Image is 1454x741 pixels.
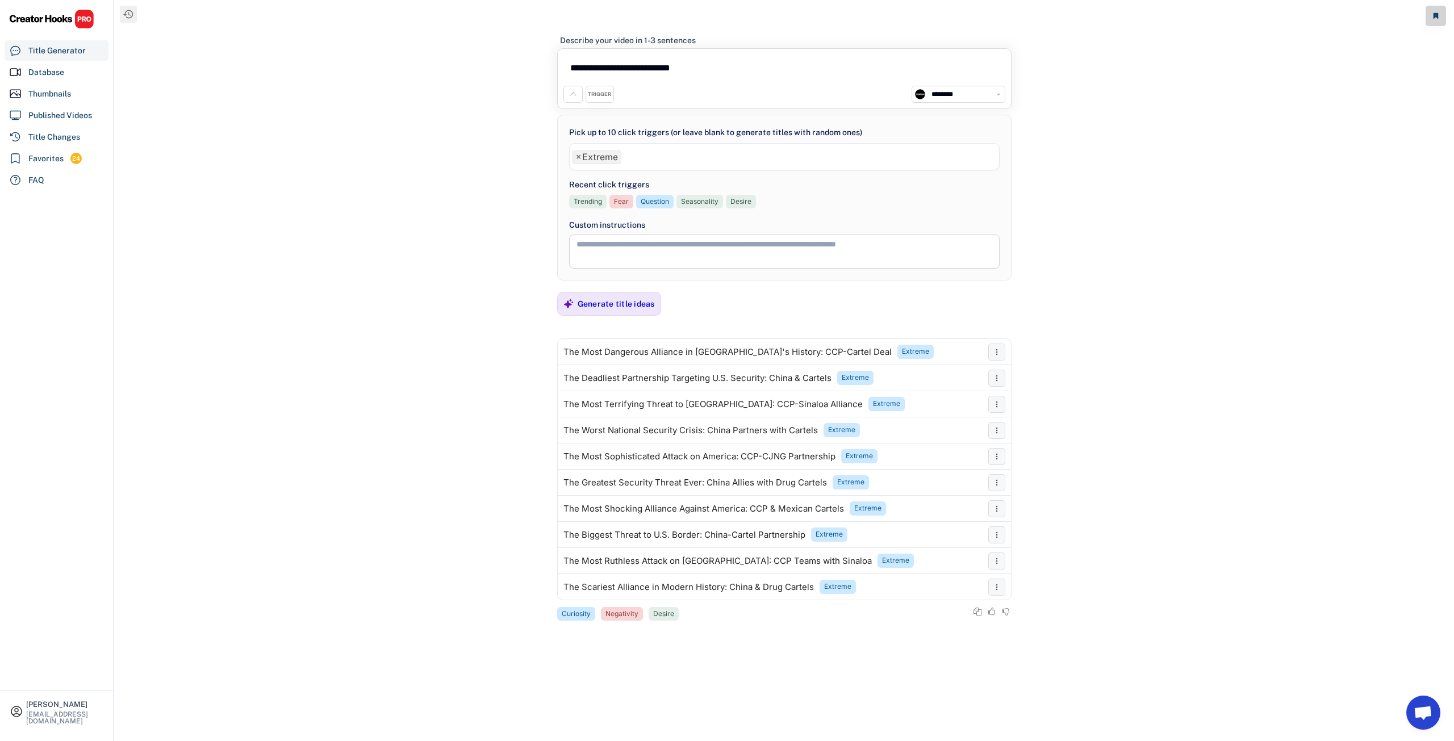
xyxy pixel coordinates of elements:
[563,583,814,592] div: The Scariest Alliance in Modern History: China & Drug Cartels
[653,609,674,619] div: Desire
[588,91,611,98] div: TRIGGER
[563,504,844,513] div: The Most Shocking Alliance Against America: CCP & Mexican Cartels
[573,150,621,164] li: Extreme
[569,219,1000,231] div: Custom instructions
[28,131,80,143] div: Title Changes
[560,35,696,45] div: Describe your video in 1-3 sentences
[873,399,900,409] div: Extreme
[816,530,843,539] div: Extreme
[569,179,649,191] div: Recent click triggers
[562,609,591,619] div: Curiosity
[605,609,638,619] div: Negativity
[563,400,863,409] div: The Most Terrifying Threat to [GEOGRAPHIC_DATA]: CCP-Sinaloa Alliance
[730,197,751,207] div: Desire
[26,711,103,725] div: [EMAIL_ADDRESS][DOMAIN_NAME]
[614,197,629,207] div: Fear
[641,197,669,207] div: Question
[824,582,851,592] div: Extreme
[681,197,718,207] div: Seasonality
[28,88,71,100] div: Thumbnails
[854,504,881,513] div: Extreme
[563,478,827,487] div: The Greatest Security Threat Ever: China Allies with Drug Cartels
[915,89,925,99] img: channels4_profile.jpg
[1406,696,1440,730] a: Open chat
[28,66,64,78] div: Database
[569,127,862,139] div: Pick up to 10 click triggers (or leave blank to generate titles with random ones)
[574,197,602,207] div: Trending
[837,478,864,487] div: Extreme
[828,425,855,435] div: Extreme
[842,373,869,383] div: Extreme
[846,451,873,461] div: Extreme
[563,452,835,461] div: The Most Sophisticated Attack on America: CCP-CJNG Partnership
[28,45,86,57] div: Title Generator
[563,348,892,357] div: The Most Dangerous Alliance in [GEOGRAPHIC_DATA]'s History: CCP-Cartel Deal
[28,153,64,165] div: Favorites
[882,556,909,566] div: Extreme
[578,299,655,309] div: Generate title ideas
[28,110,92,122] div: Published Videos
[576,153,581,162] span: ×
[9,9,94,29] img: CHPRO%20Logo.svg
[563,556,872,566] div: The Most Ruthless Attack on [GEOGRAPHIC_DATA]: CCP Teams with Sinaloa
[70,154,82,164] div: 24
[563,426,818,435] div: The Worst National Security Crisis: China Partners with Cartels
[26,701,103,708] div: [PERSON_NAME]
[902,347,929,357] div: Extreme
[563,374,832,383] div: The Deadliest Partnership Targeting U.S. Security: China & Cartels
[563,530,805,539] div: The Biggest Threat to U.S. Border: China-Cartel Partnership
[28,174,44,186] div: FAQ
